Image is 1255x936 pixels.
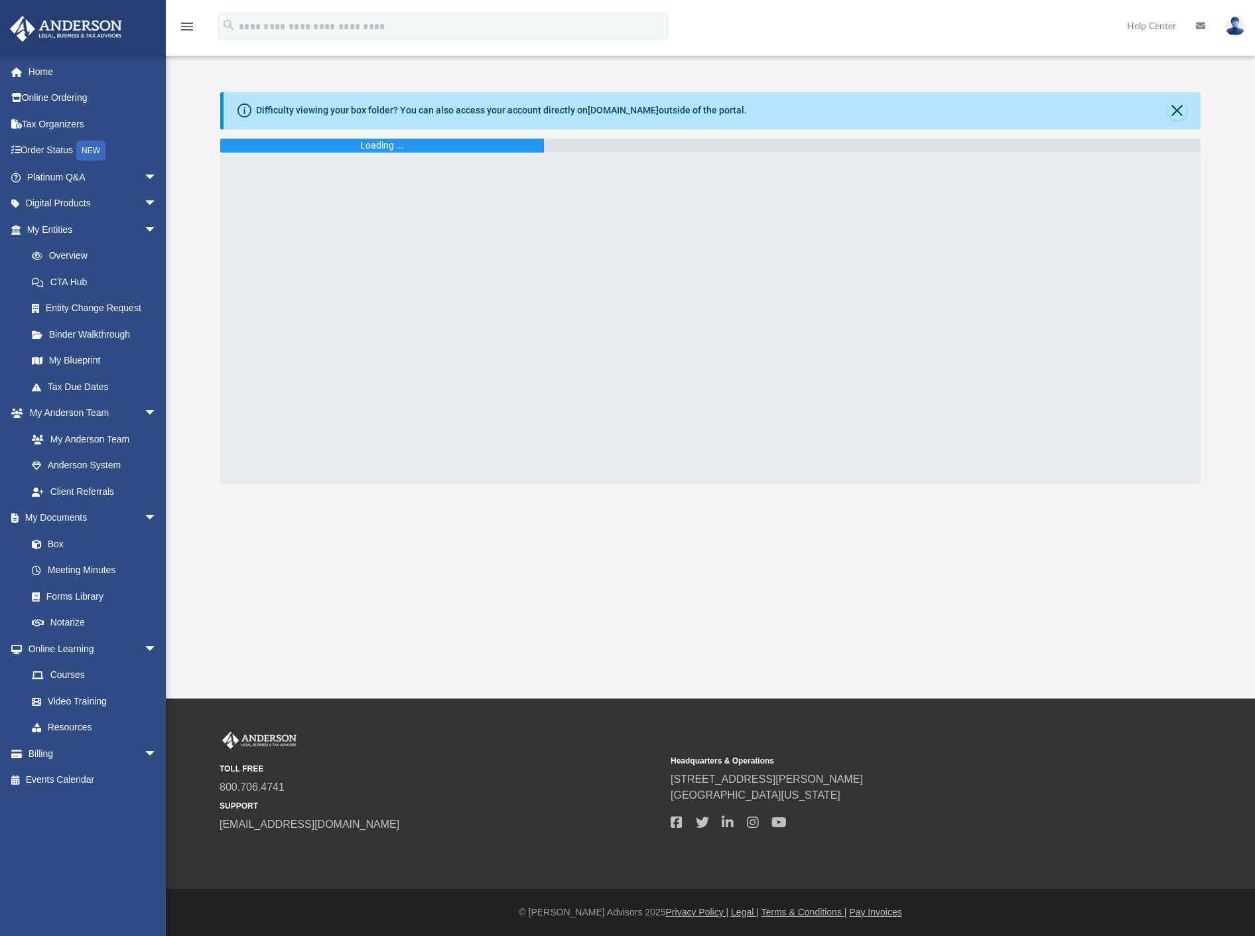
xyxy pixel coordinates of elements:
[144,740,170,768] span: arrow_drop_down
[671,755,1112,767] small: Headquarters & Operations
[1168,101,1187,120] button: Close
[19,373,177,400] a: Tax Due Dates
[671,789,840,801] a: [GEOGRAPHIC_DATA][US_STATE]
[220,800,661,812] small: SUPPORT
[671,773,863,785] a: [STREET_ADDRESS][PERSON_NAME]
[588,105,659,115] a: [DOMAIN_NAME]
[9,137,177,165] a: Order StatusNEW
[256,103,747,117] div: Difficulty viewing your box folder? You can also access your account directly on outside of the p...
[666,907,729,917] a: Privacy Policy |
[19,557,170,584] a: Meeting Minutes
[144,505,170,532] span: arrow_drop_down
[19,583,164,610] a: Forms Library
[9,164,177,190] a: Platinum Q&Aarrow_drop_down
[19,321,177,348] a: Binder Walkthrough
[360,139,404,153] div: Loading ...
[9,190,177,217] a: Digital Productsarrow_drop_down
[9,505,170,531] a: My Documentsarrow_drop_down
[9,85,177,111] a: Online Ordering
[179,19,195,34] i: menu
[220,732,299,749] img: Anderson Advisors Platinum Portal
[9,767,177,793] a: Events Calendar
[19,662,170,689] a: Courses
[76,141,105,161] div: NEW
[9,400,170,427] a: My Anderson Teamarrow_drop_down
[144,164,170,191] span: arrow_drop_down
[6,16,126,42] img: Anderson Advisors Platinum Portal
[179,25,195,34] a: menu
[1225,17,1245,36] img: User Pic
[19,269,177,295] a: CTA Hub
[19,243,177,269] a: Overview
[19,348,170,374] a: My Blueprint
[220,781,285,793] a: 800.706.4741
[166,905,1255,919] div: © [PERSON_NAME] Advisors 2025
[220,763,661,775] small: TOLL FREE
[19,531,164,557] a: Box
[144,190,170,218] span: arrow_drop_down
[222,18,236,33] i: search
[144,216,170,243] span: arrow_drop_down
[9,216,177,243] a: My Entitiesarrow_drop_down
[19,688,164,714] a: Video Training
[19,295,177,322] a: Entity Change Request
[19,426,164,452] a: My Anderson Team
[19,714,170,741] a: Resources
[9,111,177,137] a: Tax Organizers
[9,740,177,767] a: Billingarrow_drop_down
[144,400,170,427] span: arrow_drop_down
[19,452,170,479] a: Anderson System
[19,610,170,636] a: Notarize
[9,58,177,85] a: Home
[19,478,170,505] a: Client Referrals
[849,907,901,917] a: Pay Invoices
[220,819,399,830] a: [EMAIL_ADDRESS][DOMAIN_NAME]
[761,907,847,917] a: Terms & Conditions |
[9,635,170,662] a: Online Learningarrow_drop_down
[731,907,759,917] a: Legal |
[144,635,170,663] span: arrow_drop_down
